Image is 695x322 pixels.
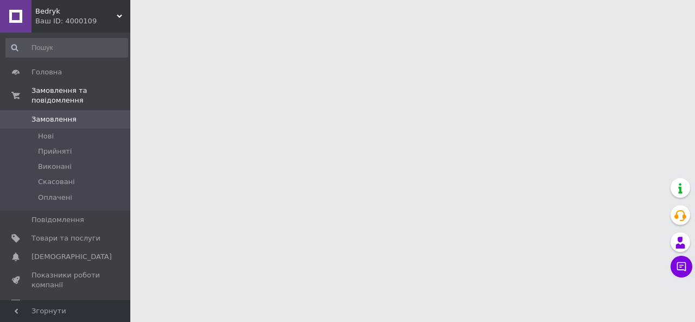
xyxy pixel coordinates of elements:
[31,299,60,309] span: Відгуки
[38,147,72,156] span: Прийняті
[38,131,54,141] span: Нові
[38,193,72,203] span: Оплачені
[5,38,128,58] input: Пошук
[31,67,62,77] span: Головна
[35,16,130,26] div: Ваш ID: 4000109
[38,177,75,187] span: Скасовані
[35,7,117,16] span: Bedryk
[31,233,100,243] span: Товари та послуги
[38,162,72,172] span: Виконані
[31,252,112,262] span: [DEMOGRAPHIC_DATA]
[31,270,100,290] span: Показники роботи компанії
[671,256,692,277] button: Чат з покупцем
[31,86,130,105] span: Замовлення та повідомлення
[31,115,77,124] span: Замовлення
[31,215,84,225] span: Повідомлення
